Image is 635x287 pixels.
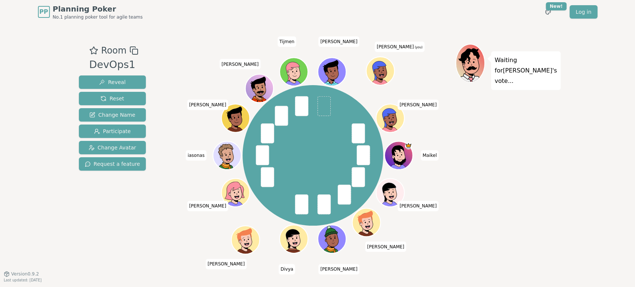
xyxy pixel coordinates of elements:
[79,125,146,138] button: Participate
[89,144,136,151] span: Change Avatar
[405,142,412,149] span: Maikel is the host
[318,264,359,274] span: Click to change your name
[318,36,359,47] span: Click to change your name
[219,59,260,70] span: Click to change your name
[11,271,39,277] span: Version 0.9.2
[570,5,597,19] a: Log in
[79,92,146,105] button: Reset
[495,55,557,86] p: Waiting for [PERSON_NAME] 's vote...
[546,2,567,10] div: New!
[398,201,439,211] span: Click to change your name
[187,100,228,110] span: Click to change your name
[278,36,296,47] span: Click to change your name
[100,95,124,102] span: Reset
[541,5,555,19] button: New!
[89,57,138,72] div: DevOps1
[53,4,143,14] span: Planning Poker
[79,157,146,171] button: Request a feature
[398,100,439,110] span: Click to change your name
[375,42,424,52] span: Click to change your name
[365,241,406,252] span: Click to change your name
[186,150,206,161] span: Click to change your name
[53,14,143,20] span: No.1 planning poker tool for agile teams
[414,46,423,49] span: (you)
[85,160,140,168] span: Request a feature
[79,75,146,89] button: Reveal
[79,108,146,122] button: Change Name
[79,141,146,154] button: Change Avatar
[89,44,98,57] button: Add as favourite
[4,271,39,277] button: Version0.9.2
[94,128,131,135] span: Participate
[187,201,228,211] span: Click to change your name
[4,278,42,282] span: Last updated: [DATE]
[89,111,135,119] span: Change Name
[367,58,394,84] button: Click to change your avatar
[206,259,247,269] span: Click to change your name
[38,4,143,20] a: PPPlanning PokerNo.1 planning poker tool for agile teams
[39,7,48,16] span: PP
[421,150,439,161] span: Click to change your name
[101,44,126,57] span: Room
[99,78,125,86] span: Reveal
[279,264,295,274] span: Click to change your name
